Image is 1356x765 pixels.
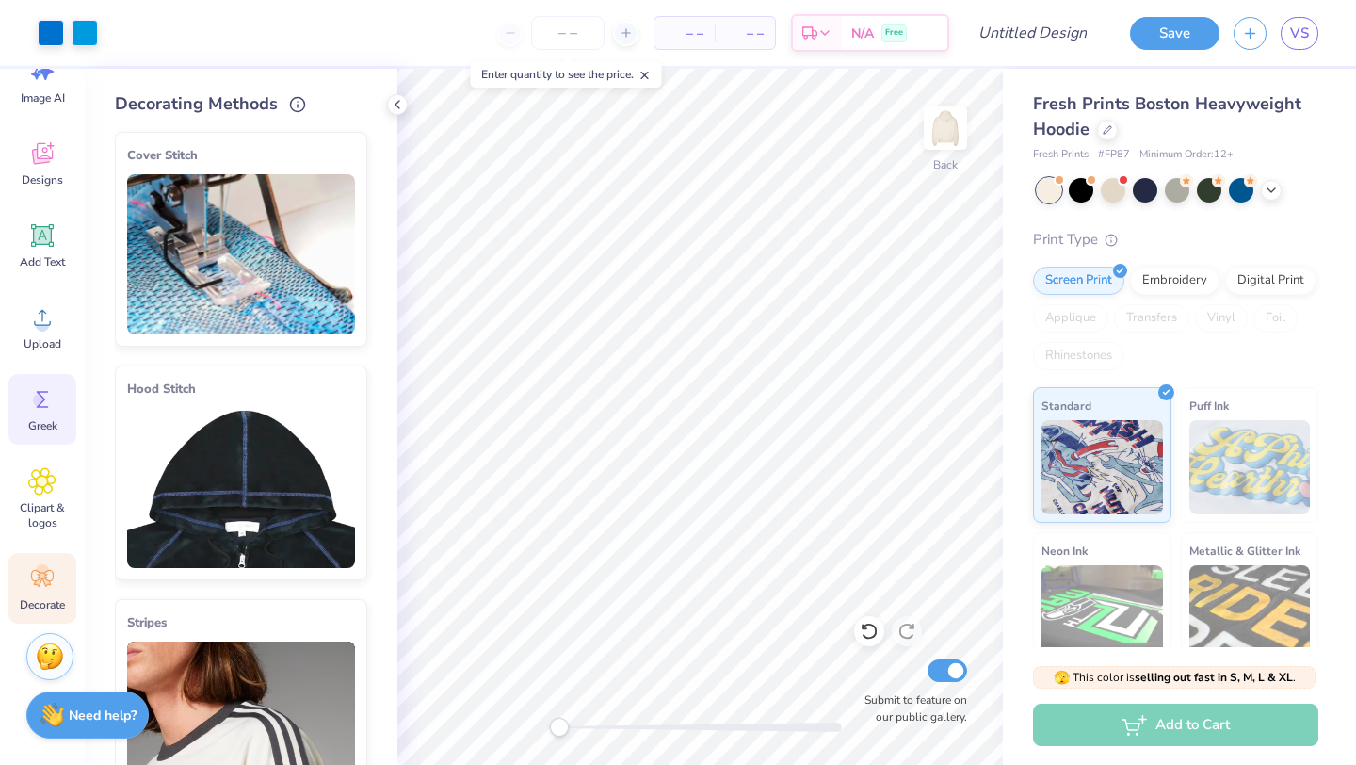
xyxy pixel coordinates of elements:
[127,408,355,568] img: Hood Stitch
[1054,669,1296,686] span: This color is .
[115,91,367,117] div: Decorating Methods
[1041,565,1163,659] img: Neon Ink
[885,26,903,40] span: Free
[127,611,355,634] div: Stripes
[1130,17,1219,50] button: Save
[1041,420,1163,514] img: Standard
[1033,267,1124,295] div: Screen Print
[550,718,569,737] div: Accessibility label
[1033,342,1124,370] div: Rhinestones
[1033,229,1318,251] div: Print Type
[1041,396,1091,415] span: Standard
[1130,267,1219,295] div: Embroidery
[963,14,1102,52] input: Untitled Design
[927,109,964,147] img: Back
[471,61,662,88] div: Enter quantity to see the price.
[1033,147,1089,163] span: Fresh Prints
[1189,420,1311,514] img: Puff Ink
[1139,147,1234,163] span: Minimum Order: 12 +
[22,172,63,187] span: Designs
[854,692,967,725] label: Submit to feature on our public gallery.
[1041,541,1088,561] span: Neon Ink
[1114,304,1189,333] div: Transfers
[1033,304,1108,333] div: Applique
[11,500,73,530] span: Clipart & logos
[1135,670,1293,685] strong: selling out fast in S, M, L & XL
[851,24,874,43] span: N/A
[1054,669,1070,687] span: 🫣
[21,90,65,106] span: Image AI
[1290,23,1309,44] span: VS
[531,16,605,50] input: – –
[24,336,61,351] span: Upload
[1098,147,1130,163] span: # FP87
[69,707,137,724] strong: Need help?
[1225,267,1316,295] div: Digital Print
[726,24,764,43] span: – –
[28,418,57,433] span: Greek
[1189,565,1311,659] img: Metallic & Glitter Ink
[1189,396,1229,415] span: Puff Ink
[20,254,65,269] span: Add Text
[127,378,355,400] div: Hood Stitch
[666,24,703,43] span: – –
[1253,304,1298,333] div: Foil
[1189,541,1300,561] span: Metallic & Glitter Ink
[127,174,355,334] img: Cover Stitch
[933,156,958,173] div: Back
[1281,17,1318,50] a: VS
[1195,304,1248,333] div: Vinyl
[127,144,355,167] div: Cover Stitch
[20,597,65,612] span: Decorate
[1033,92,1301,140] span: Fresh Prints Boston Heavyweight Hoodie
